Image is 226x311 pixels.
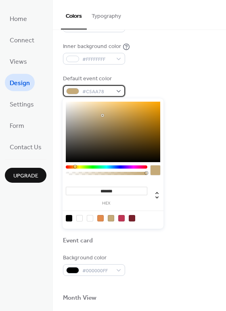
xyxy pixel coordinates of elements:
span: Form [10,120,24,132]
div: rgb(197, 170, 120) [108,215,114,221]
label: hex [66,201,147,206]
div: rgb(121, 32, 43) [129,215,135,221]
a: Settings [5,95,39,113]
a: Contact Us [5,138,46,155]
a: Form [5,117,29,134]
span: #C13655FF [82,23,112,31]
span: Upgrade [13,172,38,180]
a: Views [5,52,32,70]
div: Default event color [63,75,123,83]
div: Background color [63,254,123,262]
div: rgb(255, 255, 255) [87,215,93,221]
a: Design [5,74,35,91]
span: Design [10,77,30,90]
a: Home [5,10,32,27]
span: Views [10,56,27,68]
span: #000000FF [82,267,112,275]
span: Connect [10,34,34,47]
div: Event card [63,237,93,245]
div: Month View [63,294,96,303]
div: rgba(0, 0, 0, 0) [76,215,83,221]
span: Contact Us [10,141,42,154]
div: Inner background color [63,42,121,51]
span: Home [10,13,27,25]
span: #C5AA78 [82,88,112,96]
div: rgb(227, 139, 76) [97,215,104,221]
div: rgb(0, 0, 0) [66,215,72,221]
span: #FFFFFFFF [82,55,112,64]
div: rgb(193, 54, 85) [118,215,125,221]
a: Connect [5,31,39,48]
button: Upgrade [5,168,46,183]
span: Settings [10,98,34,111]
